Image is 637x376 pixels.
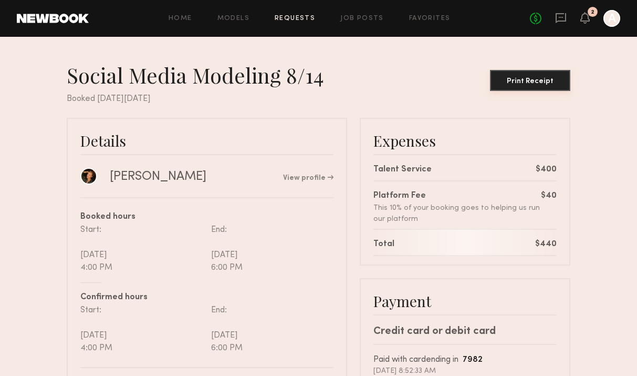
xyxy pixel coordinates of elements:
div: End: [DATE] 6:00 PM [207,304,333,354]
div: This 10% of your booking goes to helping us run our platform [373,202,541,225]
div: Booked hours [80,211,333,223]
div: Start: [DATE] 4:00 PM [80,223,207,274]
a: Favorites [409,15,451,22]
div: Print Receipt [494,78,566,85]
a: Models [217,15,249,22]
div: Booked [DATE][DATE] [67,93,570,105]
div: End: [DATE] 6:00 PM [207,223,333,274]
div: $440 [535,238,557,251]
a: View profile [283,175,333,182]
div: [PERSON_NAME] [110,169,206,185]
div: Paid with card ending in [373,353,557,367]
b: 7982 [463,356,483,364]
a: Job Posts [340,15,384,22]
div: Expenses [373,131,557,150]
div: [DATE] 8:52:33 AM [373,367,557,376]
a: Home [169,15,192,22]
div: Social Media Modeling 8/14 [67,62,332,88]
div: Platform Fee [373,190,541,202]
div: Details [80,131,333,150]
div: Payment [373,292,557,310]
div: Credit card or debit card [373,324,557,340]
div: 2 [591,9,594,15]
div: Talent Service [373,164,432,176]
div: Start: [DATE] 4:00 PM [80,304,207,354]
div: $400 [536,164,557,176]
div: Confirmed hours [80,291,333,304]
button: Print Receipt [490,70,570,91]
div: $40 [541,190,557,202]
a: Requests [275,15,315,22]
a: A [603,10,620,27]
div: Total [373,238,394,251]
